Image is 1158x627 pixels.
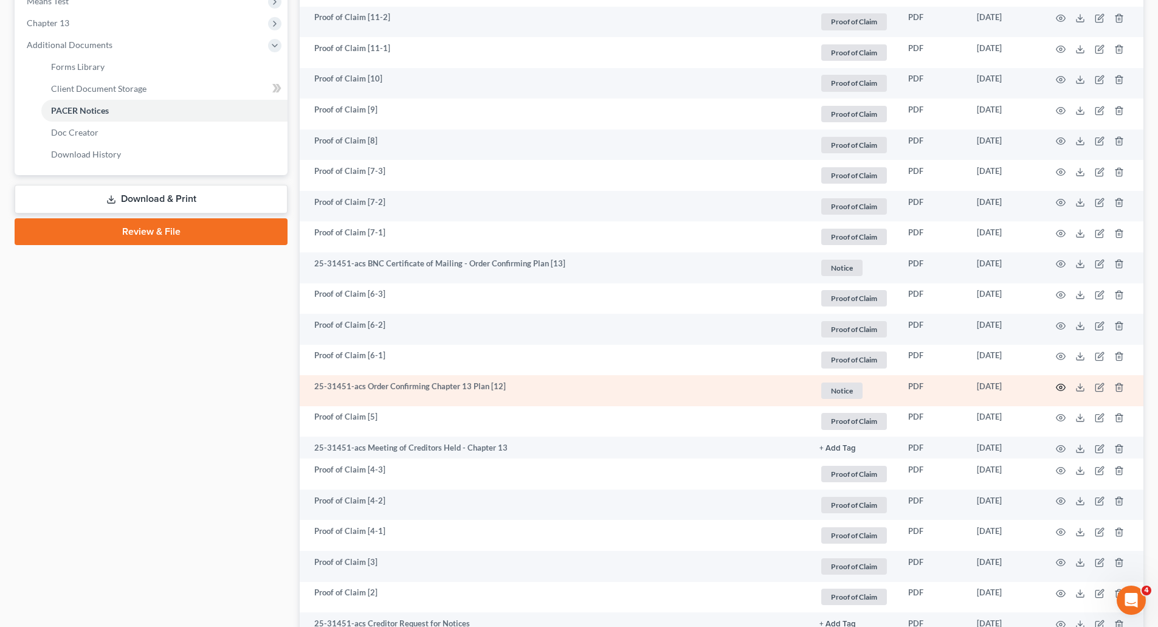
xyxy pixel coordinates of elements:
span: Proof of Claim [821,558,887,575]
span: Additional Documents [27,40,112,50]
a: Proof of Claim [819,464,889,484]
a: Proof of Claim [819,587,889,607]
td: Proof of Claim [11-1] [300,37,810,68]
span: Client Document Storage [51,83,146,94]
td: [DATE] [967,68,1041,99]
td: PDF [898,345,967,376]
span: Chapter 13 [27,18,69,28]
a: Proof of Claim [819,319,889,339]
a: Proof of Claim [819,227,889,247]
td: PDF [898,314,967,345]
span: Proof of Claim [821,44,887,61]
span: Proof of Claim [821,229,887,245]
span: Proof of Claim [821,198,887,215]
td: Proof of Claim [7-1] [300,221,810,252]
a: Notice [819,258,889,278]
td: Proof of Claim [4-1] [300,520,810,551]
a: Proof of Claim [819,288,889,308]
td: PDF [898,7,967,38]
td: PDF [898,221,967,252]
span: Proof of Claim [821,167,887,184]
span: Notice [821,260,863,276]
td: PDF [898,130,967,161]
a: PACER Notices [41,100,288,122]
a: Proof of Claim [819,411,889,431]
td: [DATE] [967,7,1041,38]
a: + Add Tag [819,442,889,454]
td: [DATE] [967,99,1041,130]
td: PDF [898,375,967,406]
td: Proof of Claim [11-2] [300,7,810,38]
td: PDF [898,490,967,521]
td: [DATE] [967,375,1041,406]
a: Proof of Claim [819,135,889,155]
td: PDF [898,283,967,314]
span: Proof of Claim [821,527,887,544]
span: Proof of Claim [821,497,887,513]
a: Proof of Claim [819,350,889,370]
td: Proof of Claim [10] [300,68,810,99]
td: [DATE] [967,130,1041,161]
td: 25-31451-acs BNC Certificate of Mailing - Order Confirming Plan [13] [300,252,810,283]
td: [DATE] [967,191,1041,222]
td: PDF [898,37,967,68]
a: Proof of Claim [819,165,889,185]
td: Proof of Claim [2] [300,582,810,613]
a: Review & File [15,218,288,245]
td: [DATE] [967,160,1041,191]
td: Proof of Claim [7-2] [300,191,810,222]
a: Client Document Storage [41,78,288,100]
td: PDF [898,406,967,437]
a: Proof of Claim [819,12,889,32]
a: Proof of Claim [819,104,889,124]
span: 4 [1142,586,1151,595]
td: PDF [898,191,967,222]
a: Proof of Claim [819,495,889,515]
td: Proof of Claim [4-3] [300,459,810,490]
td: [DATE] [967,437,1041,459]
td: Proof of Claim [3] [300,551,810,582]
td: 25-31451-acs Order Confirming Chapter 13 Plan [12] [300,375,810,406]
td: Proof of Claim [7-3] [300,160,810,191]
td: 25-31451-acs Meeting of Creditors Held - Chapter 13 [300,437,810,459]
a: Proof of Claim [819,43,889,63]
a: Proof of Claim [819,196,889,217]
td: [DATE] [967,406,1041,437]
td: PDF [898,99,967,130]
td: PDF [898,160,967,191]
td: PDF [898,520,967,551]
td: [DATE] [967,252,1041,283]
td: PDF [898,582,967,613]
td: [DATE] [967,551,1041,582]
td: [DATE] [967,283,1041,314]
span: Notice [821,383,863,399]
span: Proof of Claim [821,106,887,122]
iframe: Intercom live chat [1117,586,1146,615]
td: PDF [898,68,967,99]
td: PDF [898,252,967,283]
td: [DATE] [967,520,1041,551]
td: [DATE] [967,582,1041,613]
span: Proof of Claim [821,290,887,307]
td: [DATE] [967,221,1041,252]
span: Proof of Claim [821,321,887,338]
td: Proof of Claim [6-3] [300,283,810,314]
a: Proof of Claim [819,556,889,577]
a: Download & Print [15,185,288,213]
span: PACER Notices [51,105,109,116]
span: Proof of Claim [821,137,887,153]
span: Proof of Claim [821,13,887,30]
td: PDF [898,437,967,459]
span: Proof of Claim [821,466,887,482]
td: Proof of Claim [9] [300,99,810,130]
span: Doc Creator [51,127,98,137]
td: [DATE] [967,314,1041,345]
td: Proof of Claim [6-1] [300,345,810,376]
td: [DATE] [967,459,1041,490]
a: Doc Creator [41,122,288,144]
td: [DATE] [967,37,1041,68]
td: Proof of Claim [6-2] [300,314,810,345]
a: Forms Library [41,56,288,78]
span: Download History [51,149,121,159]
td: PDF [898,551,967,582]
